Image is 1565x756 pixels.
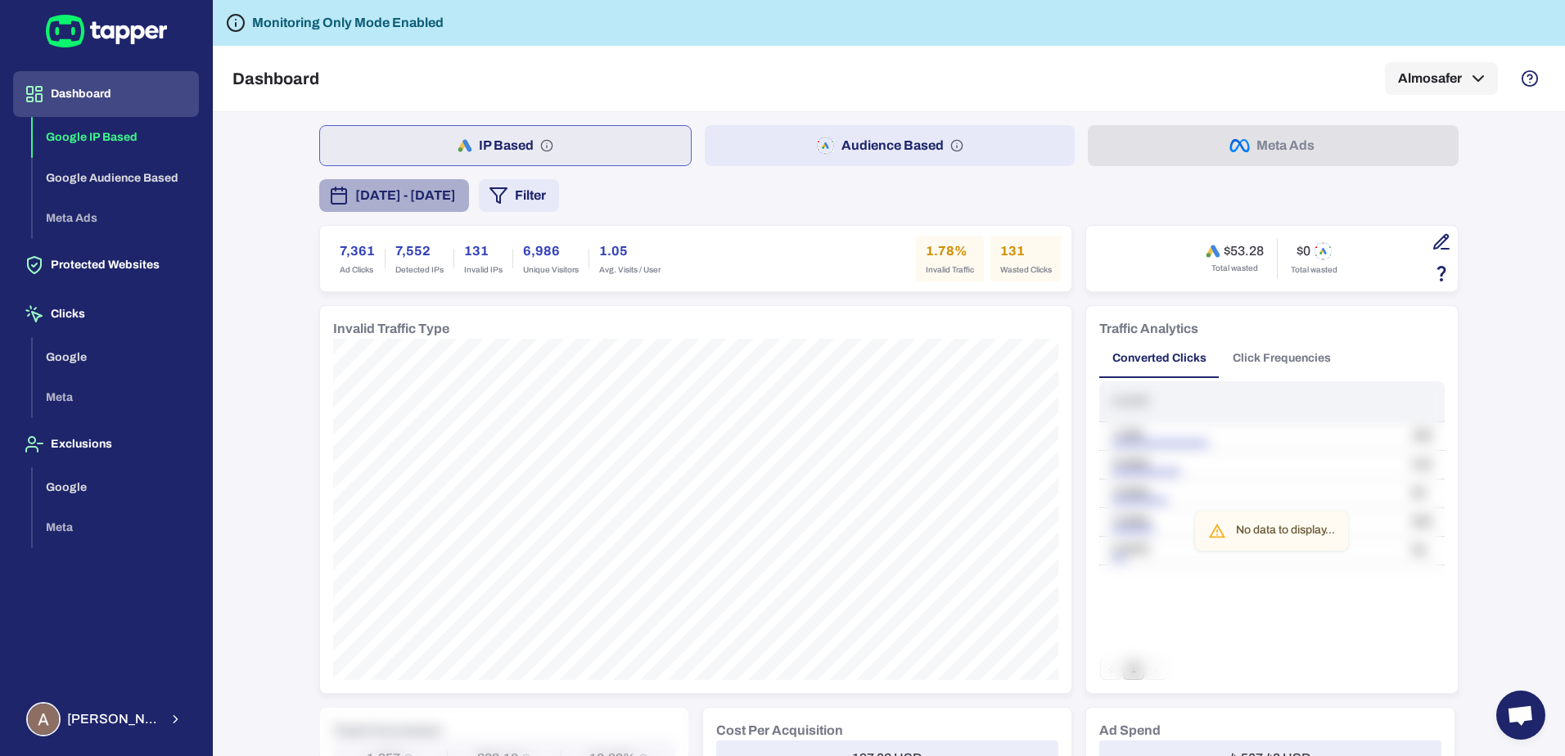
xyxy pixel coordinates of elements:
[1291,264,1337,276] span: Total wasted
[340,241,375,261] h6: 7,361
[33,129,199,143] a: Google IP Based
[13,306,199,320] a: Clicks
[395,264,444,276] span: Detected IPs
[333,319,449,339] h6: Invalid Traffic Type
[599,241,661,261] h6: 1.05
[319,179,469,212] button: [DATE] - [DATE]
[395,241,444,261] h6: 7,552
[1000,264,1052,276] span: Wasted Clicks
[1099,319,1198,339] h6: Traffic Analytics
[1211,263,1258,274] span: Total wasted
[319,125,692,166] button: IP Based
[705,125,1076,166] button: Audience Based
[1236,516,1335,546] div: No data to display...
[1000,241,1052,261] h6: 131
[13,291,199,337] button: Clicks
[13,695,199,743] button: Ahmed Sobih[PERSON_NAME] Sobih
[1099,339,1220,378] button: Converted Clicks
[1427,259,1455,287] button: Estimation based on the quantity of invalid click x cost-per-click.
[540,139,553,152] svg: IP based: Search, Display, and Shopping.
[232,69,319,88] h5: Dashboard
[13,242,199,288] button: Protected Websites
[340,264,375,276] span: Ad Clicks
[1224,243,1264,259] h6: $53.28
[926,241,974,261] h6: 1.78%
[1385,62,1498,95] button: Almosafer
[13,71,199,117] button: Dashboard
[926,264,974,276] span: Invalid Traffic
[464,241,503,261] h6: 131
[464,264,503,276] span: Invalid IPs
[1220,339,1344,378] button: Click Frequencies
[950,139,963,152] svg: Audience based: Search, Display, Shopping, Video Performance Max, Demand Generation
[33,337,199,378] button: Google
[1496,691,1545,740] div: Open chat
[1297,243,1310,259] h6: $0
[33,479,199,493] a: Google
[13,421,199,467] button: Exclusions
[13,86,199,100] a: Dashboard
[523,241,579,261] h6: 6,986
[28,704,59,735] img: Ahmed Sobih
[67,711,159,727] span: [PERSON_NAME] Sobih
[33,117,199,158] button: Google IP Based
[355,186,456,205] span: [DATE] - [DATE]
[33,349,199,362] a: Google
[479,179,559,212] button: Filter
[13,436,199,450] a: Exclusions
[33,169,199,183] a: Google Audience Based
[13,257,199,271] a: Protected Websites
[33,158,199,199] button: Google Audience Based
[716,721,843,740] h6: Cost Per Acquisition
[33,467,199,508] button: Google
[1099,721,1161,740] h6: Ad Spend
[523,264,579,276] span: Unique Visitors
[252,13,444,33] h6: Monitoring Only Mode Enabled
[599,264,661,276] span: Avg. Visits / User
[226,13,246,33] svg: Tapper is not blocking any fraudulent activity for this domain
